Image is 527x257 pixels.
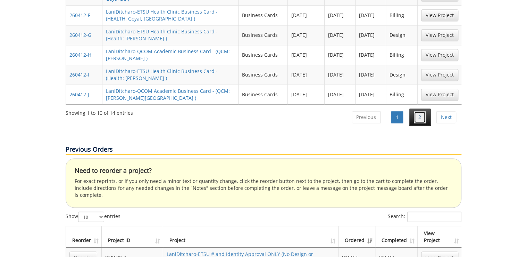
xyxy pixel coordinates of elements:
[355,65,386,85] td: [DATE]
[386,25,418,45] td: Design
[106,8,218,22] a: LaniDitcharo-ETSU Health Clinic Business Card - (HEALTH: Goyal, [GEOGRAPHIC_DATA] )
[418,226,462,247] th: View Project: activate to sort column ascending
[239,45,288,65] td: Business Cards
[325,45,355,65] td: [DATE]
[75,167,452,174] h4: Need to reorder a project?
[386,85,418,104] td: Billing
[288,65,325,85] td: [DATE]
[239,5,288,25] td: Business Cards
[66,211,120,222] label: Show entries
[436,111,456,123] a: Next
[391,111,403,123] a: 1
[66,226,102,247] th: Reorder: activate to sort column ascending
[421,89,458,101] a: View Project
[288,85,325,104] td: [DATE]
[239,85,288,104] td: Business Cards
[66,145,461,155] p: Previous Orders
[163,226,338,247] th: Project: activate to sort column ascending
[69,71,89,78] a: 260412-I
[386,5,418,25] td: Billing
[355,45,386,65] td: [DATE]
[288,45,325,65] td: [DATE]
[421,29,458,41] a: View Project
[386,65,418,85] td: Design
[69,51,91,58] a: 260412-H
[69,91,89,98] a: 260412-J
[75,178,452,199] p: For exact reprints, or if you only need a minor text or quantity change, click the reorder button...
[421,49,458,61] a: View Project
[106,48,230,62] a: LaniDitcharo-QCOM Academic Business Card - (QCM: [PERSON_NAME] )
[325,65,355,85] td: [DATE]
[388,211,461,222] label: Search:
[106,88,230,101] a: LaniDitcharo-QCOM Academic Business Card - (QCM: [PERSON_NAME][GEOGRAPHIC_DATA] )
[338,226,375,247] th: Ordered: activate to sort column ascending
[239,65,288,85] td: Business Cards
[375,226,418,247] th: Completed: activate to sort column ascending
[325,25,355,45] td: [DATE]
[386,45,418,65] td: Billing
[288,5,325,25] td: [DATE]
[106,68,218,81] a: LaniDitcharo-ETSU Health Clinic Business Card - (Health: [PERSON_NAME] )
[288,25,325,45] td: [DATE]
[325,85,355,104] td: [DATE]
[66,107,133,117] div: Showing 1 to 10 of 14 entries
[355,5,386,25] td: [DATE]
[69,12,90,18] a: 260412-F
[239,25,288,45] td: Business Cards
[69,32,91,38] a: 260412-G
[407,211,461,222] input: Search:
[421,69,458,81] a: View Project
[106,28,218,42] a: LaniDitcharo-ETSU Health Clinic Business Card - (Health: [PERSON_NAME] )
[78,211,104,222] select: Showentries
[325,5,355,25] td: [DATE]
[355,25,386,45] td: [DATE]
[414,111,426,123] a: 2
[421,9,458,21] a: View Project
[355,85,386,104] td: [DATE]
[352,111,380,123] a: Previous
[102,226,163,247] th: Project ID: activate to sort column ascending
